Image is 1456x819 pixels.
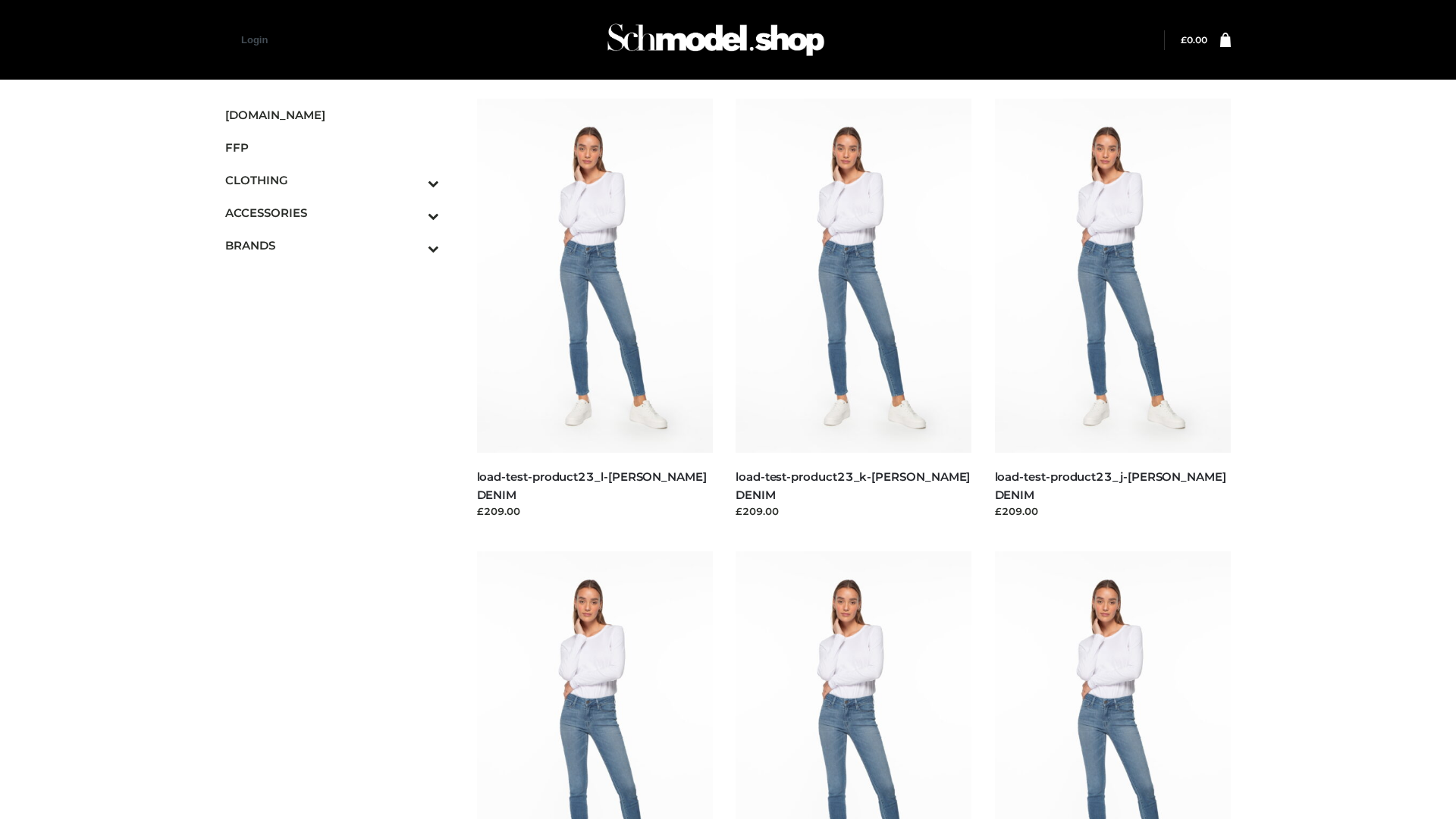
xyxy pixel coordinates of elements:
bdi: 0.00 [1181,34,1207,45]
div: £209.00 [477,504,714,519]
span: CLOTHING [225,171,439,189]
div: £209.00 [995,504,1232,519]
span: FFP [225,139,439,156]
a: £0.00 [1181,34,1207,45]
img: Schmodel Admin 964 [602,10,830,70]
a: load-test-product23_k-[PERSON_NAME] DENIM [736,469,970,501]
a: FFP [225,131,439,164]
button: Toggle Submenu [386,164,439,196]
a: ACCESSORIESToggle Submenu [225,196,439,229]
div: £209.00 [736,504,972,519]
span: BRANDS [225,237,439,254]
a: [DOMAIN_NAME] [225,99,439,131]
button: Toggle Submenu [386,196,439,229]
span: ACCESSORIES [225,204,439,221]
a: load-test-product23_j-[PERSON_NAME] DENIM [995,469,1226,501]
span: £ [1181,34,1187,45]
a: Login [241,34,268,45]
a: CLOTHINGToggle Submenu [225,164,439,196]
a: load-test-product23_l-[PERSON_NAME] DENIM [477,469,707,501]
button: Toggle Submenu [386,229,439,262]
span: [DOMAIN_NAME] [225,106,439,124]
a: BRANDSToggle Submenu [225,229,439,262]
